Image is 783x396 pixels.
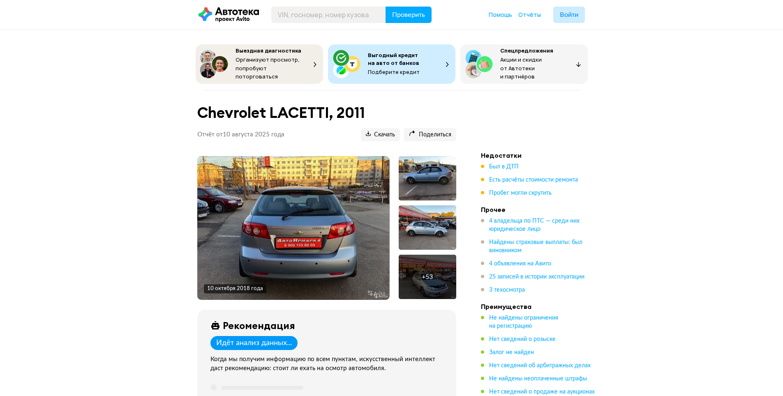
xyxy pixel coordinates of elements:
[489,287,525,293] span: 3 техосмотра
[460,44,588,84] button: СпецпредложенияАкции и скидки от Автотеки и партнёров
[271,7,386,23] input: VIN, госномер, номер кузова
[216,338,292,348] div: Идёт анализ данных...
[197,156,389,300] img: Main car
[500,56,542,80] span: Акции и скидки от Автотеки и партнёров
[236,47,301,54] span: Выездная диагностика
[368,68,420,76] span: Подберите кредит
[197,131,284,139] p: Отчёт от 10 августа 2025 года
[553,7,585,23] button: Войти
[361,128,400,141] button: Скачать
[489,315,558,329] span: Не найдены ограничения на регистрацию
[223,320,295,331] div: Рекомендация
[489,218,580,232] span: 4 владельца по ПТС — среди них юридическое лицо
[489,336,556,342] span: Нет сведений о розыске
[489,190,552,196] span: Пробег могли скрутить
[489,261,551,267] span: 4 объявления на Авито
[489,11,512,18] span: Помощь
[368,51,419,67] span: Выгодный кредит на авто от банков
[236,56,300,80] span: Организуют просмотр, попробуют поторговаться
[489,376,587,382] span: Не найдены неоплаченные штрафы
[207,285,263,292] div: 10 октября 2018 года
[560,12,578,18] span: Войти
[489,177,578,183] span: Есть расчёты стоимости ремонта
[422,273,433,281] div: + 53
[518,11,541,18] span: Отчёты
[500,47,553,54] span: Спецпредложения
[196,44,323,84] button: Выездная диагностикаОрганизуют просмотр, попробуют поторговаться
[392,12,425,18] span: Проверить
[489,11,512,19] a: Помощь
[409,131,451,139] span: Поделиться
[210,355,446,373] div: Когда мы получим информацию по всем пунктам, искусственный интеллект даст рекомендацию: стоит ли ...
[481,151,596,159] h4: Недостатки
[489,164,519,170] span: Был в ДТП
[489,350,534,355] span: Залог не найден
[404,128,456,141] button: Поделиться
[197,104,456,122] h1: Chevrolet LACETTI, 2011
[489,239,582,253] span: Найдены страховые выплаты: был виновником
[481,205,596,214] h4: Прочее
[481,302,596,311] h4: Преимущества
[328,44,455,84] button: Выгодный кредит на авто от банковПодберите кредит
[518,11,541,19] a: Отчёты
[489,363,591,368] span: Нет сведений об арбитражных делах
[366,131,395,139] span: Скачать
[489,274,584,280] span: 25 записей в истории эксплуатации
[386,7,432,23] button: Проверить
